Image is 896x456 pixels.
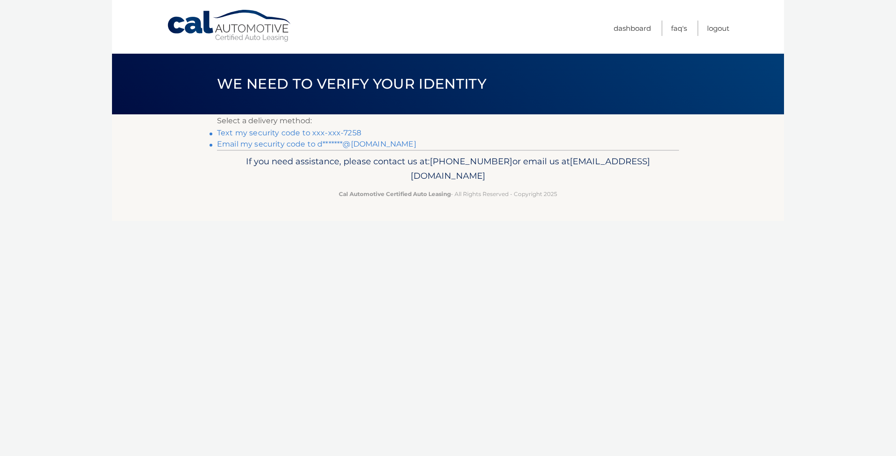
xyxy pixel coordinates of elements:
[167,9,293,42] a: Cal Automotive
[671,21,687,36] a: FAQ's
[223,154,673,184] p: If you need assistance, please contact us at: or email us at
[707,21,729,36] a: Logout
[614,21,651,36] a: Dashboard
[339,190,451,197] strong: Cal Automotive Certified Auto Leasing
[217,114,679,127] p: Select a delivery method:
[217,75,486,92] span: We need to verify your identity
[217,140,416,148] a: Email my security code to d*******@[DOMAIN_NAME]
[217,128,361,137] a: Text my security code to xxx-xxx-7258
[223,189,673,199] p: - All Rights Reserved - Copyright 2025
[430,156,512,167] span: [PHONE_NUMBER]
